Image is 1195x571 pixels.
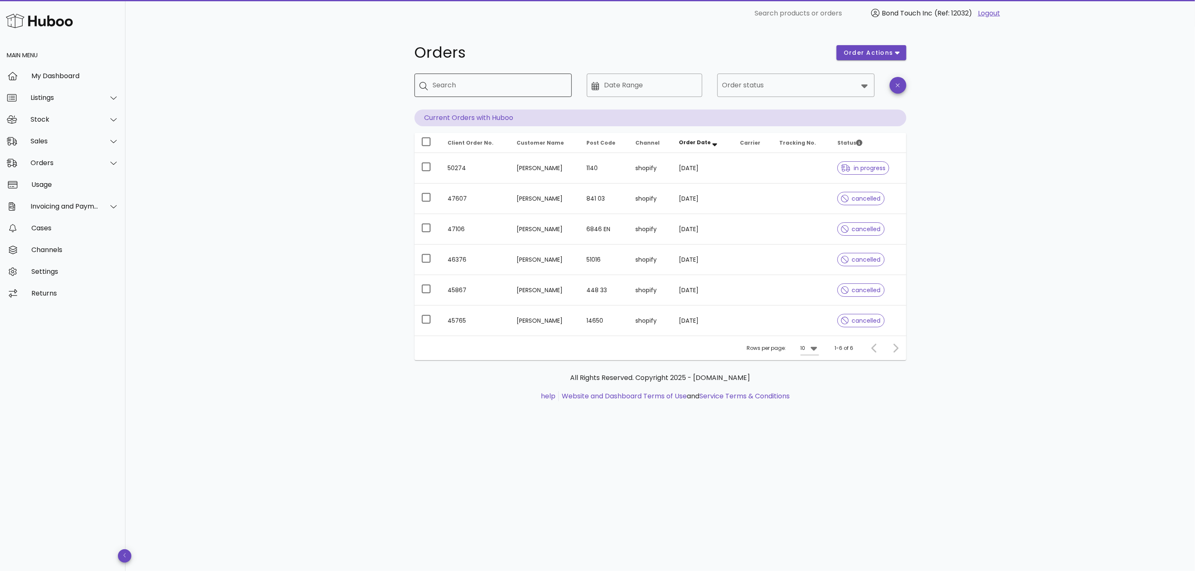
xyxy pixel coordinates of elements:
[510,184,580,214] td: [PERSON_NAME]
[441,275,510,306] td: 45867
[31,246,119,254] div: Channels
[541,391,555,401] a: help
[31,202,99,210] div: Invoicing and Payments
[629,133,673,153] th: Channel
[580,275,629,306] td: 448 33
[441,133,510,153] th: Client Order No.
[510,306,580,336] td: [PERSON_NAME]
[31,137,99,145] div: Sales
[673,306,734,336] td: [DATE]
[747,336,819,360] div: Rows per page:
[673,133,734,153] th: Order Date: Sorted descending. Activate to remove sorting.
[510,245,580,275] td: [PERSON_NAME]
[673,275,734,306] td: [DATE]
[31,159,99,167] div: Orders
[831,133,906,153] th: Status
[441,153,510,184] td: 50274
[717,74,875,97] div: Order status
[629,153,673,184] td: shopify
[629,275,673,306] td: shopify
[415,110,906,126] p: Current Orders with Huboo
[673,153,734,184] td: [DATE]
[421,373,900,383] p: All Rights Reserved. Copyright 2025 - [DOMAIN_NAME]
[441,306,510,336] td: 45765
[837,139,862,146] span: Status
[841,318,881,324] span: cancelled
[882,8,932,18] span: Bond Touch Inc
[636,139,660,146] span: Channel
[733,133,773,153] th: Carrier
[580,133,629,153] th: Post Code
[679,139,711,146] span: Order Date
[31,94,99,102] div: Listings
[841,226,881,232] span: cancelled
[580,245,629,275] td: 51016
[441,184,510,214] td: 47607
[587,139,616,146] span: Post Code
[448,139,494,146] span: Client Order No.
[934,8,972,18] span: (Ref: 12032)
[841,196,881,201] span: cancelled
[441,245,510,275] td: 46376
[31,115,99,123] div: Stock
[835,344,854,352] div: 1-6 of 6
[801,344,806,352] div: 10
[841,165,885,171] span: in progress
[31,224,119,232] div: Cases
[699,391,790,401] a: Service Terms & Conditions
[510,133,580,153] th: Customer Name
[629,306,673,336] td: shopify
[673,245,734,275] td: [DATE]
[580,184,629,214] td: 841 03
[629,184,673,214] td: shopify
[559,391,790,401] li: and
[773,133,831,153] th: Tracking No.
[629,245,673,275] td: shopify
[580,214,629,245] td: 6846 EN
[31,72,119,80] div: My Dashboard
[6,12,73,30] img: Huboo Logo
[580,306,629,336] td: 14650
[740,139,760,146] span: Carrier
[629,214,673,245] td: shopify
[517,139,564,146] span: Customer Name
[801,342,819,355] div: 10Rows per page:
[673,184,734,214] td: [DATE]
[31,289,119,297] div: Returns
[415,45,827,60] h1: Orders
[31,268,119,275] div: Settings
[441,214,510,245] td: 47106
[510,275,580,306] td: [PERSON_NAME]
[978,8,1000,18] a: Logout
[841,257,881,263] span: cancelled
[843,48,893,57] span: order actions
[841,287,881,293] span: cancelled
[837,45,906,60] button: order actions
[562,391,687,401] a: Website and Dashboard Terms of Use
[779,139,816,146] span: Tracking No.
[31,181,119,189] div: Usage
[510,153,580,184] td: [PERSON_NAME]
[673,214,734,245] td: [DATE]
[510,214,580,245] td: [PERSON_NAME]
[580,153,629,184] td: 1140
